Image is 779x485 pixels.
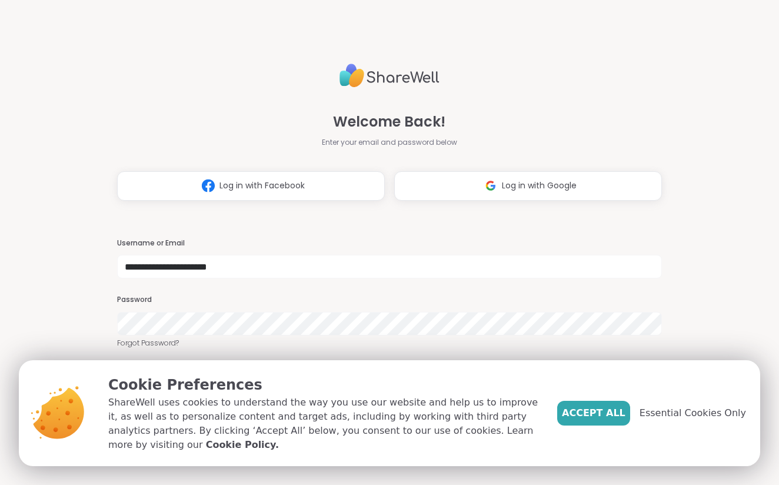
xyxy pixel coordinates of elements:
[117,238,663,248] h3: Username or Email
[108,396,538,452] p: ShareWell uses cookies to understand the way you use our website and help us to improve it, as we...
[219,180,305,192] span: Log in with Facebook
[206,438,279,452] a: Cookie Policy.
[502,180,577,192] span: Log in with Google
[108,374,538,396] p: Cookie Preferences
[322,137,457,148] span: Enter your email and password below
[333,111,445,132] span: Welcome Back!
[117,338,663,348] a: Forgot Password?
[117,295,663,305] h3: Password
[480,175,502,197] img: ShareWell Logomark
[394,171,662,201] button: Log in with Google
[339,59,440,92] img: ShareWell Logo
[562,406,625,420] span: Accept All
[557,401,630,426] button: Accept All
[640,406,746,420] span: Essential Cookies Only
[197,175,219,197] img: ShareWell Logomark
[117,171,385,201] button: Log in with Facebook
